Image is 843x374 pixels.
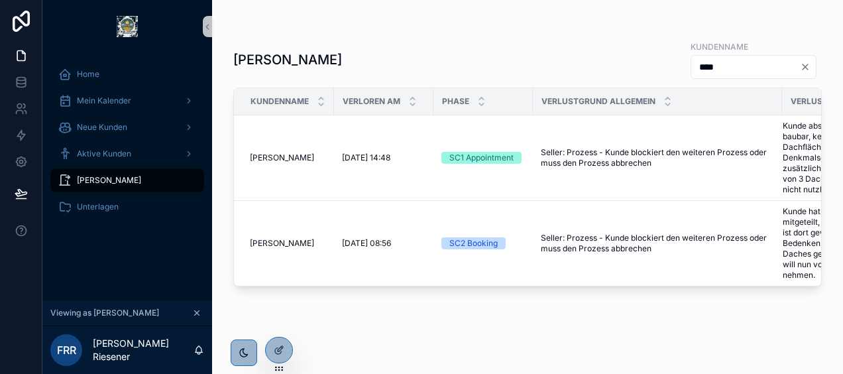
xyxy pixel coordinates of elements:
[342,153,390,163] span: [DATE] 14:48
[541,96,655,107] span: Verlustgrund Allgemein
[449,152,514,164] div: SC1 Appointment
[233,50,342,69] h1: [PERSON_NAME]
[77,122,127,133] span: Neue Kunden
[50,168,204,192] a: [PERSON_NAME]
[250,238,314,249] span: [PERSON_NAME]
[117,16,138,37] img: App logo
[77,149,131,159] span: Aktive Kunden
[342,238,425,249] a: [DATE] 08:56
[441,152,525,164] a: SC1 Appointment
[50,115,204,139] a: Neue Kunden
[691,40,748,52] label: Kundenname
[93,337,194,363] p: [PERSON_NAME] Riesener
[442,96,469,107] span: Phase
[541,147,774,168] a: Seller: Prozess - Kunde blockiert den weiteren Prozess oder muss den Prozess abbrechen
[250,238,326,249] a: [PERSON_NAME]
[57,342,76,358] span: FRR
[77,202,119,212] span: Unterlagen
[77,69,99,80] span: Home
[342,238,391,249] span: [DATE] 08:56
[441,237,525,249] a: SC2 Booking
[449,237,498,249] div: SC2 Booking
[50,195,204,219] a: Unterlagen
[541,233,774,254] a: Seller: Prozess - Kunde blockiert den weiteren Prozess oder muss den Prozess abbrechen
[251,96,309,107] span: Kundenname
[50,142,204,166] a: Aktive Kunden
[50,62,204,86] a: Home
[250,153,314,163] span: [PERSON_NAME]
[343,96,400,107] span: Verloren am
[50,89,204,113] a: Mein Kalender
[250,153,326,163] a: [PERSON_NAME]
[42,53,212,236] div: scrollable content
[800,62,816,72] button: Clear
[77,175,141,186] span: [PERSON_NAME]
[77,95,131,106] span: Mein Kalender
[342,153,425,163] a: [DATE] 14:48
[50,308,159,318] span: Viewing as [PERSON_NAME]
